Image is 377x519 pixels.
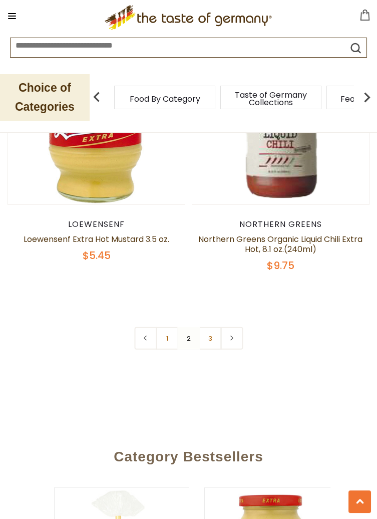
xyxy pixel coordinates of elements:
a: 3 [199,327,221,350]
img: previous arrow [87,87,107,107]
div: Loewensenf [8,219,185,229]
a: Northern Greens Organic Liquid Chili Extra Hot, 8.1 oz.(240ml) [198,233,362,255]
img: next arrow [357,87,377,107]
a: Food By Category [130,95,200,103]
div: Category Bestsellers [12,434,366,475]
a: Loewensenf Extra Hot Mustard 3.5 oz. [24,233,169,245]
a: Taste of Germany Collections [231,91,311,106]
div: Northern Greens [192,219,369,229]
span: $9.75 [267,258,294,273]
span: $5.45 [83,248,111,263]
a: 1 [156,327,178,350]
